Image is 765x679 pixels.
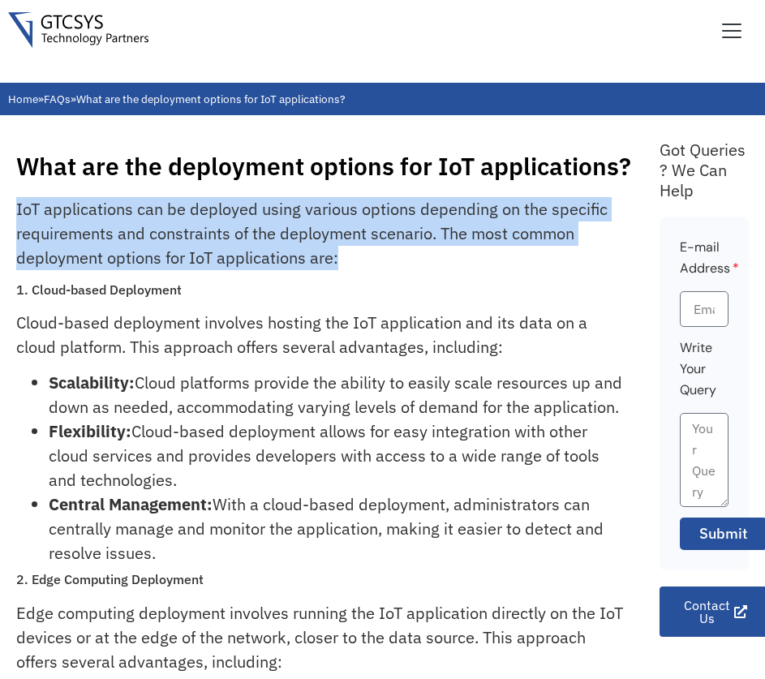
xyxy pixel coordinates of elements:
[8,92,345,106] span: » »
[8,12,148,48] img: Gtcsys logo
[680,237,739,291] label: E-mail Address
[680,291,728,327] input: Email
[16,601,623,674] p: Edge computing deployment involves running the IoT application directly on the IoT devices or at ...
[49,371,623,419] li: Cloud platforms provide the ability to easily scale resources up and down as needed, accommodatin...
[16,197,623,270] p: IoT applications can be deployed using various options depending on the specific requirements and...
[660,140,749,200] div: Got Queries ? We Can Help
[76,92,345,106] span: What are the deployment options for IoT applications?
[680,237,728,561] form: Faq Form
[699,523,748,544] span: Submit
[16,572,623,587] h3: 2. Edge Computing Deployment
[44,92,71,106] a: FAQs
[49,492,623,565] li: With a cloud-based deployment, administrators can centrally manage and monitor the application, m...
[684,599,730,625] span: Contact Us
[49,493,213,515] strong: Central Management:
[49,420,131,442] strong: Flexibility:
[49,372,135,393] strong: Scalability:
[680,337,728,413] label: Write Your Query
[8,92,38,106] a: Home
[49,419,623,492] li: Cloud-based deployment allows for easy integration with other cloud services and provides develop...
[16,152,643,181] h1: What are the deployment options for IoT applications?
[16,282,623,298] h3: 1. Cloud-based Deployment
[16,311,623,359] p: Cloud-based deployment involves hosting the IoT application and its data on a cloud platform. Thi...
